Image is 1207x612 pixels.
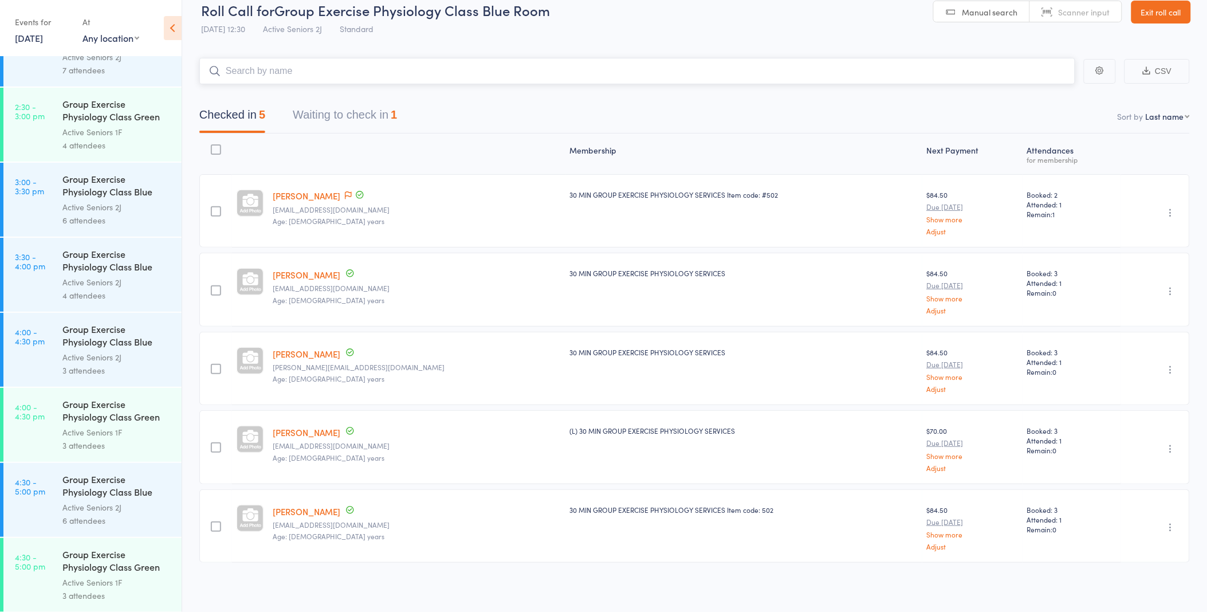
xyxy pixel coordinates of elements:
[1053,445,1057,455] span: 0
[273,521,560,529] small: gillianst@bigpond.com
[570,190,918,199] div: 30 MIN GROUP EXERCISE PHYSIOLOGY SERVICES Item code: #502
[1027,156,1116,163] div: for membership
[263,23,322,34] span: Active Seniors 2J
[1053,288,1057,297] span: 0
[273,269,340,281] a: [PERSON_NAME]
[927,281,1018,289] small: Due [DATE]
[62,276,172,289] div: Active Seniors 2J
[3,88,182,162] a: 2:30 -3:00 pmGroup Exercise Physiology Class Green RoomActive Seniors 1F4 attendees
[927,518,1018,526] small: Due [DATE]
[62,125,172,139] div: Active Seniors 1F
[62,548,172,576] div: Group Exercise Physiology Class Green Room
[3,388,182,462] a: 4:00 -4:30 pmGroup Exercise Physiology Class Green RoomActive Seniors 1F3 attendees
[927,426,1018,471] div: $70.00
[274,1,550,19] span: Group Exercise Physiology Class Blue Room
[273,426,340,438] a: [PERSON_NAME]
[927,268,1018,313] div: $84.50
[15,177,44,195] time: 3:00 - 3:30 pm
[15,252,45,270] time: 3:30 - 4:00 pm
[62,589,172,602] div: 3 attendees
[293,103,397,133] button: Waiting to check in1
[962,6,1018,18] span: Manual search
[927,452,1018,460] a: Show more
[1131,1,1191,23] a: Exit roll call
[927,295,1018,302] a: Show more
[62,576,172,589] div: Active Seniors 1F
[273,531,384,541] span: Age: [DEMOGRAPHIC_DATA] years
[1125,59,1190,84] button: CSV
[273,284,560,292] small: alfredhung@bigpond.com
[1118,111,1143,122] label: Sort by
[273,363,560,371] small: albert.hungkai@gmail.com
[570,505,918,515] div: 30 MIN GROUP EXERCISE PHYSIOLOGY SERVICES Item code: 502
[199,58,1075,84] input: Search by name
[82,32,139,44] div: Any location
[570,426,918,436] div: (L) 30 MIN GROUP EXERCISE PHYSIOLOGY SERVICES
[1053,209,1055,219] span: 1
[927,385,1018,393] a: Adjust
[1053,524,1057,534] span: 0
[927,531,1018,538] a: Show more
[1027,288,1116,297] span: Remain:
[62,214,172,227] div: 6 attendees
[201,1,274,19] span: Roll Call for
[3,313,182,387] a: 4:00 -4:30 pmGroup Exercise Physiology Class Blue RoomActive Seniors 2J3 attendees
[273,505,340,517] a: [PERSON_NAME]
[1146,111,1184,122] div: Last name
[3,238,182,312] a: 3:30 -4:00 pmGroup Exercise Physiology Class Blue RoomActive Seniors 2J4 attendees
[1027,190,1116,199] span: Booked: 2
[62,501,172,514] div: Active Seniors 2J
[15,327,45,346] time: 4:00 - 4:30 pm
[1027,445,1116,455] span: Remain:
[3,163,182,237] a: 3:00 -3:30 pmGroup Exercise Physiology Class Blue RoomActive Seniors 2J6 attendees
[82,13,139,32] div: At
[62,64,172,77] div: 7 attendees
[15,552,45,571] time: 4:30 - 5:00 pm
[927,543,1018,550] a: Adjust
[62,172,172,201] div: Group Exercise Physiology Class Blue Room
[62,97,172,125] div: Group Exercise Physiology Class Green Room
[1027,436,1116,445] span: Attended: 1
[273,453,384,462] span: Age: [DEMOGRAPHIC_DATA] years
[3,463,182,537] a: 4:30 -5:00 pmGroup Exercise Physiology Class Blue RoomActive Seniors 2J6 attendees
[62,426,172,439] div: Active Seniors 1F
[927,190,1018,235] div: $84.50
[570,347,918,357] div: 30 MIN GROUP EXERCISE PHYSIOLOGY SERVICES
[15,102,45,120] time: 2:30 - 3:00 pm
[1027,505,1116,515] span: Booked: 3
[62,473,172,501] div: Group Exercise Physiology Class Blue Room
[340,23,373,34] span: Standard
[62,514,172,527] div: 6 attendees
[273,216,384,226] span: Age: [DEMOGRAPHIC_DATA] years
[1027,347,1116,357] span: Booked: 3
[62,139,172,152] div: 4 attendees
[62,364,172,377] div: 3 attendees
[1027,209,1116,219] span: Remain:
[927,203,1018,211] small: Due [DATE]
[1059,6,1110,18] span: Scanner input
[273,295,384,305] span: Age: [DEMOGRAPHIC_DATA] years
[1023,139,1121,169] div: Atten­dances
[62,398,172,426] div: Group Exercise Physiology Class Green Room
[1027,357,1116,367] span: Attended: 1
[259,108,265,121] div: 5
[922,139,1023,169] div: Next Payment
[570,268,918,278] div: 30 MIN GROUP EXERCISE PHYSIOLOGY SERVICES
[927,373,1018,380] a: Show more
[1027,367,1116,376] span: Remain:
[1027,515,1116,524] span: Attended: 1
[927,505,1018,550] div: $84.50
[1027,524,1116,534] span: Remain:
[1027,268,1116,278] span: Booked: 3
[15,13,71,32] div: Events for
[273,348,340,360] a: [PERSON_NAME]
[15,32,43,44] a: [DATE]
[273,374,384,383] span: Age: [DEMOGRAPHIC_DATA] years
[62,248,172,276] div: Group Exercise Physiology Class Blue Room
[273,442,560,450] small: jan.okeefe2022@gmail.com
[927,227,1018,235] a: Adjust
[62,50,172,64] div: Active Seniors 2J
[62,439,172,452] div: 3 attendees
[273,190,340,202] a: [PERSON_NAME]
[927,307,1018,314] a: Adjust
